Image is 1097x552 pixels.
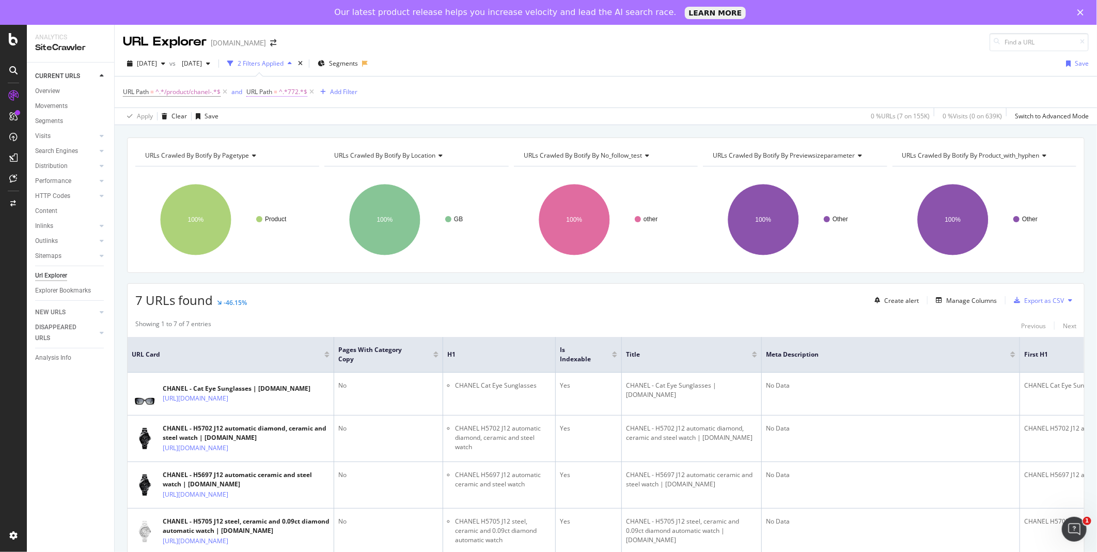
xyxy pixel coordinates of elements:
button: and [231,87,242,97]
div: Yes [560,381,617,390]
span: 1 [1083,517,1091,525]
span: URLs Crawled By Botify By pagetype [145,151,249,160]
span: = [150,87,154,96]
input: Find a URL [990,33,1089,51]
div: Inlinks [35,221,53,232]
span: URL Card [132,350,322,359]
span: 7 URLs found [135,292,213,309]
div: NEW URLS [35,307,66,318]
a: Visits [35,131,97,142]
div: Search Engines [35,146,78,157]
a: Distribution [35,161,97,172]
div: Distribution [35,161,68,172]
div: A chart. [135,175,318,265]
div: Previous [1021,321,1046,330]
li: CHANEL H5702 J12 automatic diamond, ceramic and steel watch [455,424,551,452]
text: 100% [756,216,772,223]
span: vs [169,59,178,68]
button: [DATE] [123,55,169,72]
div: CHANEL - H5697 J12 automatic ceramic and steel watch | [DOMAIN_NAME] [163,470,330,489]
a: Explorer Bookmarks [35,285,107,296]
div: Next [1063,321,1076,330]
div: and [231,87,242,96]
text: 100% [188,216,204,223]
a: Sitemaps [35,251,97,262]
button: [DATE] [178,55,214,72]
div: CHANEL - H5702 J12 automatic diamond, ceramic and steel watch | [DOMAIN_NAME] [626,424,757,442]
div: Switch to Advanced Mode [1015,112,1089,120]
li: CHANEL Cat Eye Sunglasses [455,381,551,390]
button: Switch to Advanced Mode [1011,108,1089,125]
div: Content [35,206,57,217]
div: Clear [171,112,187,120]
div: -46.15% [224,298,247,307]
a: Movements [35,101,107,112]
div: CURRENT URLS [35,71,80,82]
div: 0 % Visits ( 0 on 639K ) [943,112,1002,120]
svg: A chart. [892,175,1075,265]
h4: URLs Crawled By Botify By previewsizeparameter [711,147,877,164]
text: Other [833,216,848,223]
li: CHANEL H5705 J12 steel, ceramic and 0.09ct diamond automatic watch [455,517,551,545]
h4: URLs Crawled By Botify By product_with_hyphen [900,147,1067,164]
div: Showing 1 to 7 of 7 entries [135,319,211,332]
div: Create alert [884,296,919,305]
div: Yes [560,424,617,433]
span: URLs Crawled By Botify By previewsizeparameter [713,151,855,160]
div: CHANEL - H5705 J12 steel, ceramic and 0.09ct diamond automatic watch | [DOMAIN_NAME] [626,517,757,545]
span: URL Path [246,87,272,96]
img: main image [132,468,158,502]
svg: A chart. [514,175,696,265]
text: Product [265,216,287,223]
text: other [644,216,657,223]
div: SiteCrawler [35,42,106,54]
div: CHANEL - H5705 J12 steel, ceramic and 0.09ct diamond automatic watch | [DOMAIN_NAME] [163,517,330,535]
svg: A chart. [324,175,507,265]
img: main image [132,377,158,411]
div: Save [205,112,218,120]
div: Close [1077,9,1088,16]
div: HTTP Codes [35,191,70,202]
span: Pages with Category Copy [338,345,418,364]
a: Performance [35,176,97,187]
div: Our latest product release helps you increase velocity and lead the AI search race. [335,7,677,18]
span: 2024 May. 31st [178,59,202,68]
text: 100% [377,216,393,223]
a: Outlinks [35,236,97,247]
a: NEW URLS [35,307,97,318]
div: Analytics [35,33,106,42]
div: CHANEL - H5702 J12 automatic diamond, ceramic and steel watch | [DOMAIN_NAME] [163,424,330,442]
span: ^.*/product/chanel-.*$ [155,85,221,99]
span: H1 [447,350,536,359]
div: Save [1075,59,1089,68]
div: No [338,424,438,433]
button: Clear [158,108,187,125]
span: 2025 Jul. 21st [137,59,157,68]
button: Export as CSV [1010,292,1064,309]
div: Manage Columns [946,296,997,305]
div: URL Explorer [123,33,207,51]
div: Visits [35,131,51,142]
button: Create alert [870,292,919,309]
a: CURRENT URLS [35,71,97,82]
button: Apply [123,108,153,125]
div: Movements [35,101,68,112]
div: No Data [766,424,1015,433]
div: CHANEL - Cat Eye Sunglasses | [DOMAIN_NAME] [626,381,757,400]
div: No Data [766,470,1015,480]
div: Explorer Bookmarks [35,285,91,296]
a: [URL][DOMAIN_NAME] [163,443,228,453]
svg: A chart. [703,175,885,265]
text: 100% [566,216,582,223]
button: 2 Filters Applied [223,55,296,72]
div: CHANEL - H5697 J12 automatic ceramic and steel watch | [DOMAIN_NAME] [626,470,757,489]
div: Performance [35,176,71,187]
text: 100% [945,216,961,223]
div: No Data [766,381,1015,390]
div: times [296,58,305,69]
a: Inlinks [35,221,97,232]
a: [URL][DOMAIN_NAME] [163,393,228,404]
div: Overview [35,86,60,97]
